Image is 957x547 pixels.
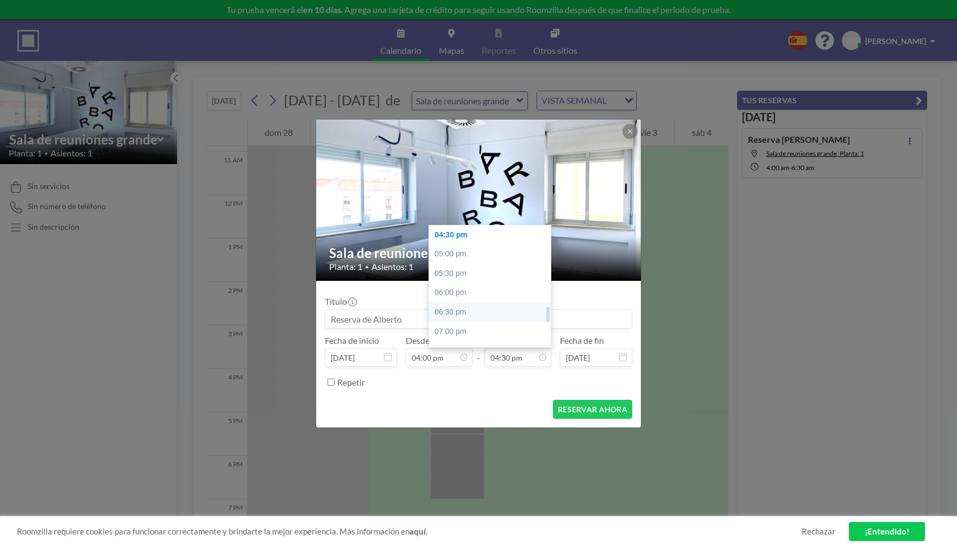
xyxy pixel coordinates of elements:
[325,335,379,346] label: Fecha de inicio
[429,244,557,264] div: 05:00 pm
[429,322,557,342] div: 07:00 pm
[429,264,557,284] div: 05:30 pm
[429,225,557,245] div: 04:30 pm
[477,339,480,363] span: -
[337,377,365,388] label: Repetir
[553,400,632,419] button: RESERVAR AHORA
[316,78,642,322] img: 537.jpg
[325,310,632,328] input: Reserva de Alberto
[802,526,835,537] a: Rechazar
[560,335,604,346] label: Fecha de fin
[849,522,925,541] a: ¡Entendido!
[429,303,557,322] div: 06:30 pm
[410,526,427,536] a: aquí.
[17,526,802,537] span: Roomzilla requiere cookies para funcionar correctamente y brindarte la mejor experiencia. Más inf...
[365,263,369,271] span: •
[325,296,356,307] label: Título
[372,261,413,272] span: Asientos: 1
[406,335,430,346] label: Desde
[429,283,557,303] div: 06:00 pm
[429,341,557,361] div: 07:30 pm
[329,261,362,272] span: Planta: 1
[329,245,629,261] h2: Sala de reuniones grande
